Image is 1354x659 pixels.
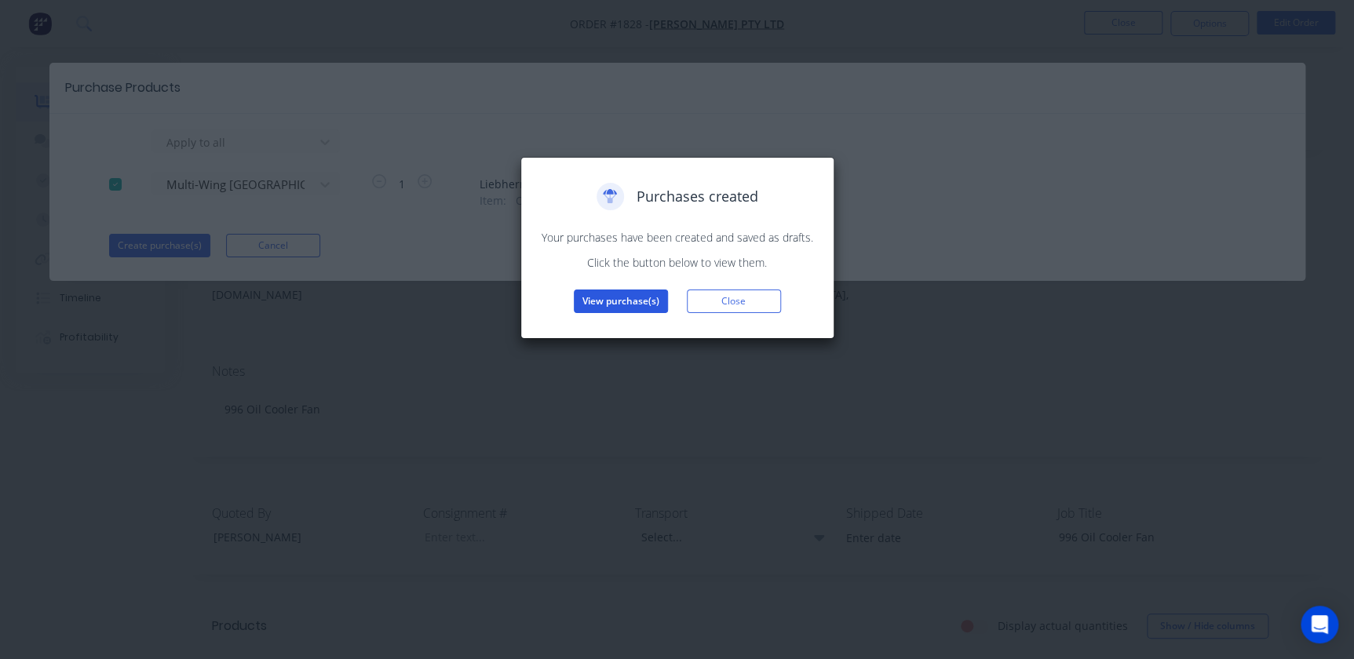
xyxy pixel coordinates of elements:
[537,254,818,271] p: Click the button below to view them.
[574,289,668,313] button: View purchase(s)
[687,289,781,313] button: Close
[1301,606,1338,643] div: Open Intercom Messenger
[637,186,758,207] span: Purchases created
[537,229,818,246] p: Your purchases have been created and saved as drafts.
